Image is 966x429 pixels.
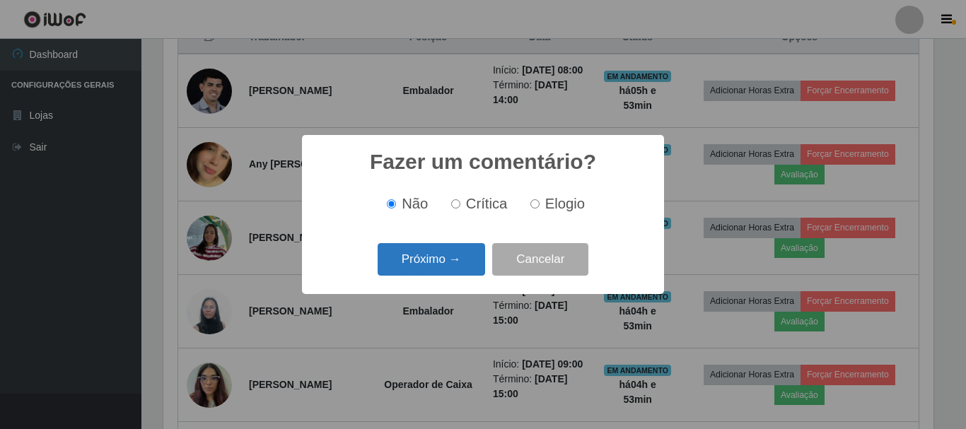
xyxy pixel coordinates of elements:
[370,149,596,175] h2: Fazer um comentário?
[451,199,460,208] input: Crítica
[402,196,428,211] span: Não
[492,243,588,276] button: Cancelar
[466,196,508,211] span: Crítica
[387,199,396,208] input: Não
[545,196,585,211] span: Elogio
[530,199,540,208] input: Elogio
[378,243,485,276] button: Próximo →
